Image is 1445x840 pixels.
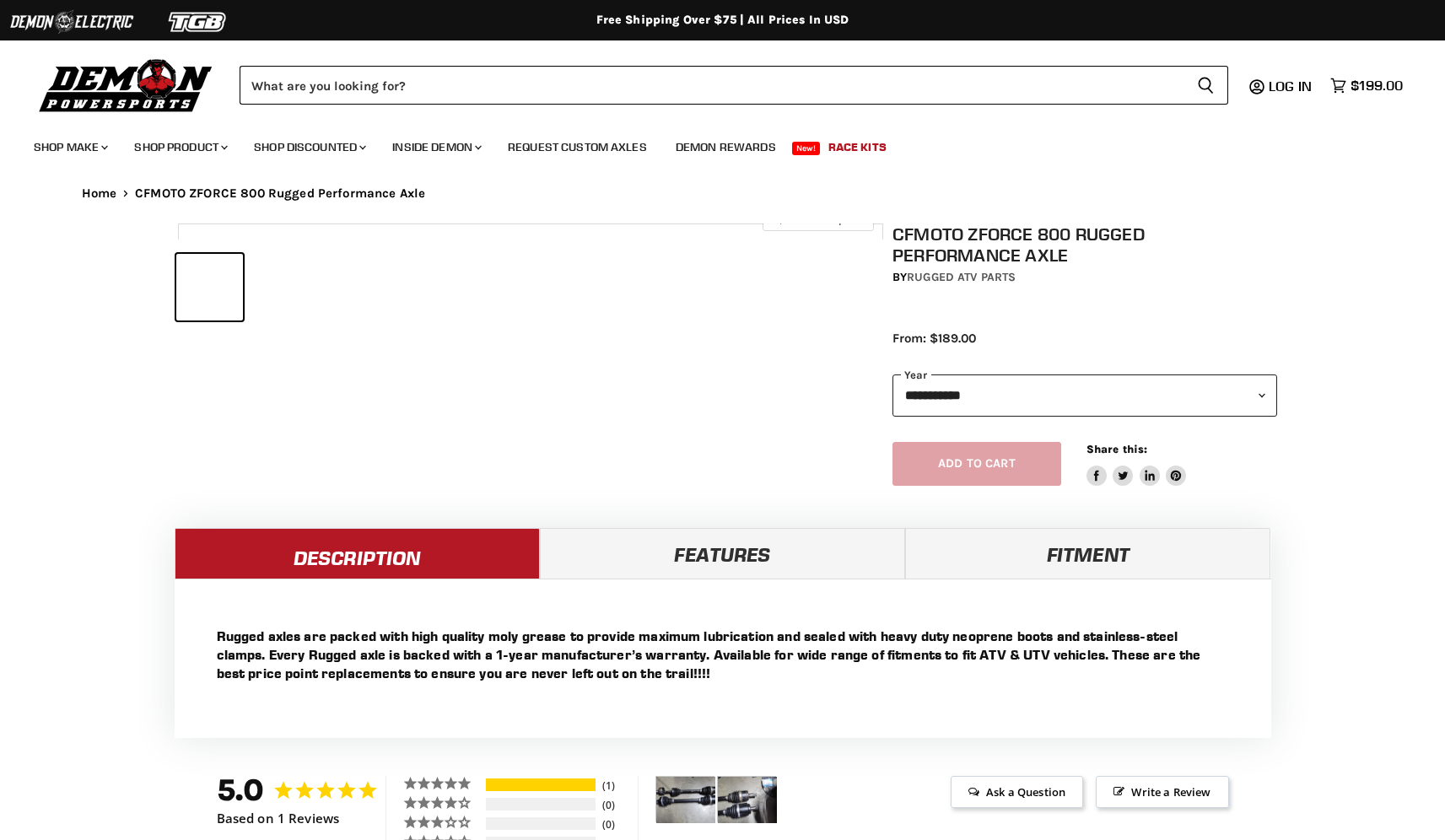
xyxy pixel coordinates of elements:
a: Features [540,528,905,579]
select: year [892,374,1277,416]
a: Shop Product [121,130,238,164]
img: CFMOTO ZFORCE 800 Rugged Performance Axle - Customer Photo From Richard Brzezinski [656,777,715,823]
a: Demon Rewards [663,130,789,164]
span: CFMOTO ZFORCE 800 Rugged Performance Axle [135,186,425,201]
a: Log in [1261,78,1322,94]
strong: 5.0 [217,772,265,808]
span: Write a Review [1096,776,1228,808]
div: 5-Star Ratings [486,778,596,791]
div: Free Shipping Over $75 | All Prices In USD [48,13,1398,28]
div: by [892,268,1277,287]
a: Home [82,186,117,201]
form: Product [240,66,1228,105]
img: CFMOTO ZFORCE 800 Rugged Performance Axle - Customer Photo From Richard Brzezinski [718,777,777,823]
a: Shop Make [21,130,118,164]
ul: Main menu [21,123,1399,164]
span: Ask a Question [951,776,1083,808]
a: $199.00 [1322,73,1411,98]
a: Description [175,528,540,579]
div: 5 ★ [403,776,483,790]
a: Request Custom Axles [495,130,660,164]
span: Log in [1269,78,1312,94]
span: Share this: [1086,443,1147,455]
input: Search [240,66,1183,105]
p: Rugged axles are packed with high quality moly grease to provide maximum lubrication and sealed w... [217,627,1229,682]
button: IMAGE thumbnail [176,254,243,320]
img: Demon Electric Logo 2 [8,6,135,38]
img: Demon Powersports [34,55,218,115]
nav: Breadcrumbs [48,186,1398,201]
a: Rugged ATV Parts [907,270,1016,284]
div: 100% [486,778,596,791]
span: New! [792,142,821,155]
div: 1 [598,778,634,793]
span: $199.00 [1351,78,1403,94]
aside: Share this: [1086,442,1187,487]
h1: CFMOTO ZFORCE 800 Rugged Performance Axle [892,223,1277,266]
span: From: $189.00 [892,331,976,346]
a: Shop Discounted [241,130,376,164]
span: Click to expand [771,213,865,225]
a: Race Kits [816,130,899,164]
img: TGB Logo 2 [135,6,262,38]
button: Search [1183,66,1228,105]
a: Inside Demon [380,130,492,164]
a: Fitment [905,528,1270,579]
span: Based on 1 Reviews [217,811,340,826]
